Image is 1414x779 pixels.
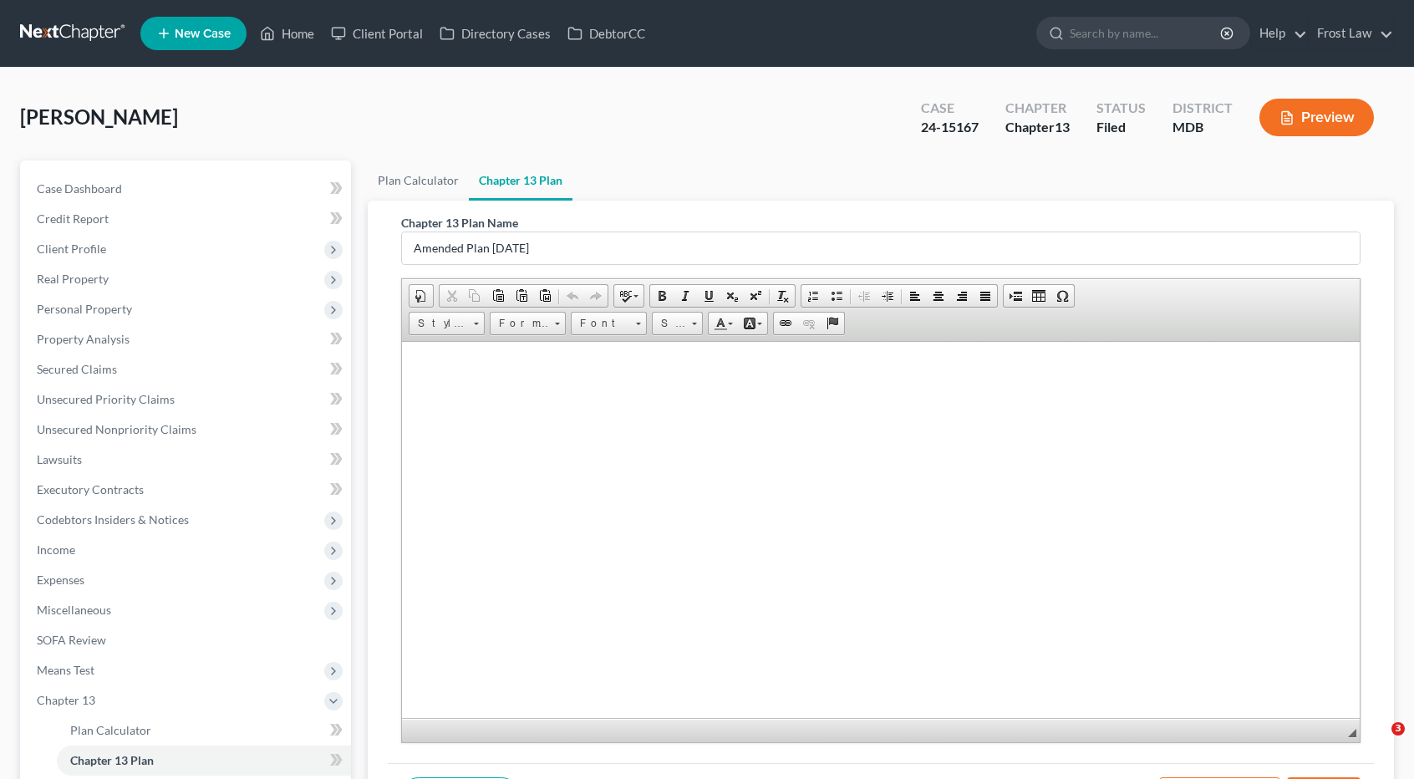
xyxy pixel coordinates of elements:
span: Size [653,313,686,334]
a: Superscript [744,285,767,307]
span: Codebtors Insiders & Notices [37,512,189,527]
a: Cut [440,285,463,307]
span: Unsecured Priority Claims [37,392,175,406]
a: Text Color [709,313,738,334]
span: 13 [1055,119,1070,135]
a: Help [1251,18,1307,48]
a: Home [252,18,323,48]
span: Unsecured Nonpriority Claims [37,422,196,436]
a: Justify [974,285,997,307]
a: Italic [674,285,697,307]
div: Case [921,99,979,118]
div: Chapter [1005,99,1070,118]
div: Filed [1096,118,1146,137]
iframe: Intercom live chat [1357,722,1397,762]
a: Increase Indent [876,285,899,307]
span: Executory Contracts [37,482,144,496]
span: Personal Property [37,302,132,316]
span: Income [37,542,75,557]
a: Link [774,313,797,334]
a: Bold [650,285,674,307]
a: Lawsuits [23,445,351,475]
a: Directory Cases [431,18,559,48]
span: Expenses [37,573,84,587]
iframe: Rich Text Editor, document-ckeditor [402,342,1360,718]
a: Unsecured Priority Claims [23,384,351,415]
span: 3 [1391,722,1405,736]
a: Chapter 13 Plan [57,746,351,776]
span: Case Dashboard [37,181,122,196]
a: Insert Page Break for Printing [1004,285,1027,307]
label: Chapter 13 Plan Name [401,214,518,232]
a: Font [571,312,647,335]
a: Insert Special Character [1050,285,1074,307]
span: SOFA Review [37,633,106,647]
a: Center [927,285,950,307]
span: Client Profile [37,242,106,256]
a: Anchor [821,313,844,334]
a: Plan Calculator [368,160,469,201]
span: Lawsuits [37,452,82,466]
span: Means Test [37,663,94,677]
a: Paste from Word [533,285,557,307]
a: Paste [486,285,510,307]
div: Status [1096,99,1146,118]
a: Subscript [720,285,744,307]
div: 24-15167 [921,118,979,137]
a: Unlink [797,313,821,334]
a: Undo [561,285,584,307]
a: Copy [463,285,486,307]
a: Case Dashboard [23,174,351,204]
a: Insert/Remove Numbered List [801,285,825,307]
a: Table [1027,285,1050,307]
input: Enter name... [402,232,1360,264]
a: Spell Checker [614,285,643,307]
a: Align Right [950,285,974,307]
span: Real Property [37,272,109,286]
a: Plan Calculator [57,715,351,746]
span: Credit Report [37,211,109,226]
a: Chapter 13 Plan [469,160,572,201]
span: Chapter 13 Plan [70,753,154,767]
a: Underline [697,285,720,307]
a: Unsecured Nonpriority Claims [23,415,351,445]
a: Background Color [738,313,767,334]
a: SOFA Review [23,625,351,655]
a: Secured Claims [23,354,351,384]
a: Format [490,312,566,335]
a: DebtorCC [559,18,654,48]
a: Size [652,312,703,335]
span: Font [572,313,630,334]
a: Document Properties [409,285,433,307]
div: Chapter [1005,118,1070,137]
span: New Case [175,28,231,40]
a: Client Portal [323,18,431,48]
a: Property Analysis [23,324,351,354]
a: Redo [584,285,608,307]
span: Secured Claims [37,362,117,376]
a: Insert/Remove Bulleted List [825,285,848,307]
a: Align Left [903,285,927,307]
input: Search by name... [1070,18,1223,48]
a: Executory Contracts [23,475,351,505]
a: Remove Format [771,285,795,307]
a: Styles [409,312,485,335]
span: Miscellaneous [37,603,111,617]
span: [PERSON_NAME] [20,104,178,129]
a: Decrease Indent [852,285,876,307]
span: Resize [1348,729,1356,737]
a: Frost Law [1309,18,1393,48]
a: Paste as plain text [510,285,533,307]
div: District [1172,99,1233,118]
span: Styles [409,313,468,334]
button: Preview [1259,99,1374,136]
span: Plan Calculator [70,723,151,737]
a: Credit Report [23,204,351,234]
span: Chapter 13 [37,693,95,707]
span: Property Analysis [37,332,130,346]
div: MDB [1172,118,1233,137]
span: Format [491,313,549,334]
